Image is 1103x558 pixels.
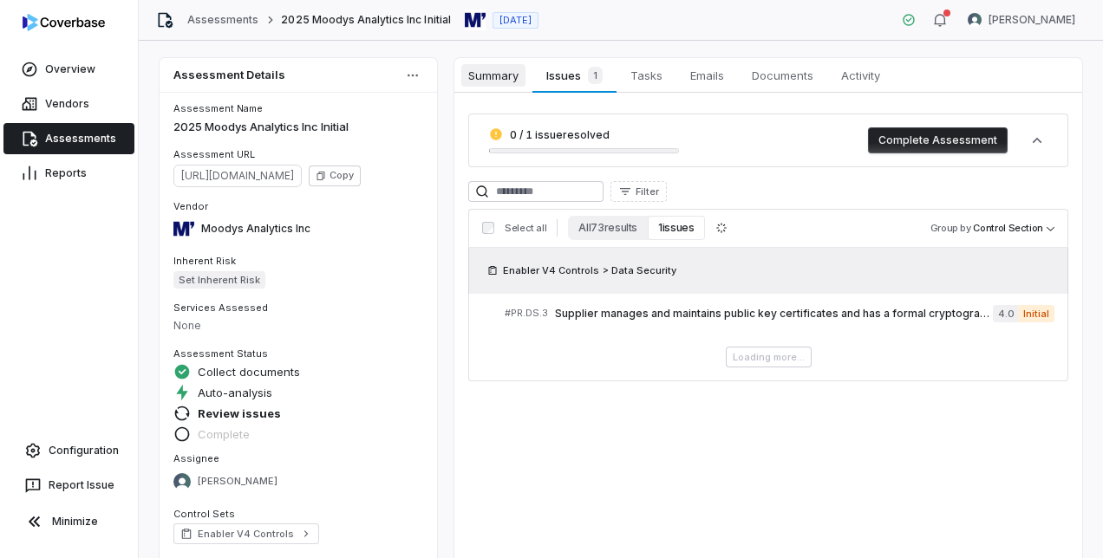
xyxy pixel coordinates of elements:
[173,148,255,160] span: Assessment URL
[636,185,659,198] span: Filter
[505,294,1054,333] a: #PR.DS.3Supplier manages and maintains public key certificates and has a formal cryptographic key...
[173,271,265,289] span: Set Inherent Risk
[173,69,285,81] span: Assessment Details
[505,222,546,235] span: Select all
[198,527,295,541] span: Enabler V4 Controls
[173,452,219,464] span: Assignee
[539,63,609,88] span: Issues
[510,128,610,141] span: 0 / 1 issue resolved
[503,263,676,277] span: Enabler V4 Controls > Data Security
[834,64,887,87] span: Activity
[868,127,1008,153] button: Complete Assessment
[3,123,134,154] a: Assessments
[7,470,131,501] button: Report Issue
[198,406,281,421] span: Review issues
[461,64,525,87] span: Summary
[3,88,134,120] a: Vendors
[3,54,134,85] a: Overview
[683,64,731,87] span: Emails
[173,200,208,212] span: Vendor
[168,211,316,247] button: https://moodys.com/Moodys Analytics Inc
[588,67,603,84] span: 1
[173,255,236,267] span: Inherent Risk
[623,64,669,87] span: Tasks
[993,305,1018,322] span: 4.0
[198,385,272,400] span: Auto-analysis
[187,13,258,27] a: Assessments
[957,7,1086,33] button: Sean Wozniak avatar[PERSON_NAME]
[173,508,235,520] span: Control Sets
[3,158,134,189] a: Reports
[173,523,319,544] a: Enabler V4 Controls
[989,13,1075,27] span: [PERSON_NAME]
[173,119,423,136] p: 2025 Moodys Analytics Inc Initial
[505,307,548,320] span: # PR.DS.3
[555,307,993,321] span: Supplier manages and maintains public key certificates and has a formal cryptographic key managem...
[198,364,300,380] span: Collect documents
[173,302,268,314] span: Services Assessed
[568,216,648,240] button: All 73 results
[1018,305,1054,322] span: Initial
[173,319,201,332] span: None
[7,435,131,466] a: Configuration
[482,222,494,234] input: Select all
[173,165,302,187] span: https://dashboard.coverbase.app/assessments/cbqsrw_2f4b71addaf14b2aad687469ee2ef3e6
[281,13,450,27] span: 2025 Moodys Analytics Inc Initial
[610,181,667,202] button: Filter
[309,165,361,186] button: Copy
[198,426,250,442] span: Complete
[930,222,971,234] span: Group by
[7,504,131,539] button: Minimize
[648,216,704,240] button: 1 issues
[173,102,263,114] span: Assessment Name
[201,222,310,236] span: Moodys Analytics Inc
[173,347,268,360] span: Assessment Status
[499,14,532,27] span: [DATE]
[23,14,105,31] img: logo-D7KZi-bG.svg
[745,64,820,87] span: Documents
[968,13,982,27] img: Sean Wozniak avatar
